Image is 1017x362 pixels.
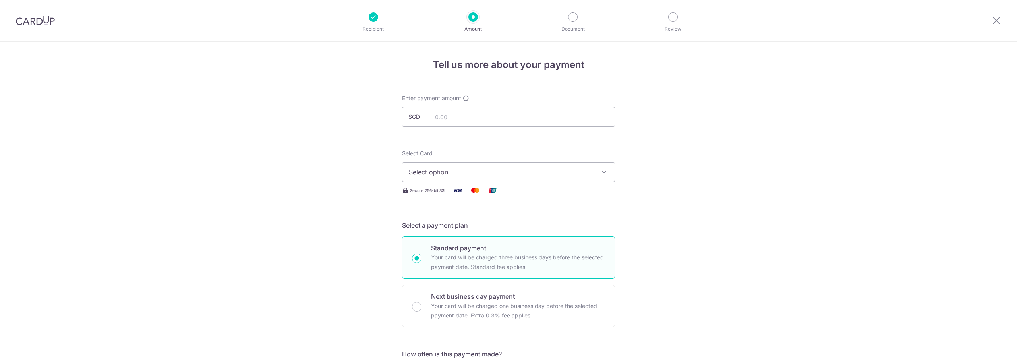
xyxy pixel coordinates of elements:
p: Your card will be charged three business days before the selected payment date. Standard fee appl... [431,253,605,272]
span: Secure 256-bit SSL [410,187,447,194]
p: Your card will be charged one business day before the selected payment date. Extra 0.3% fee applies. [431,301,605,320]
h5: Select a payment plan [402,221,615,230]
p: Recipient [344,25,403,33]
p: Review [644,25,702,33]
span: Select option [409,167,594,177]
h5: How often is this payment made? [402,349,615,359]
p: Standard payment [431,243,605,253]
iframe: Opens a widget where you can find more information [966,338,1009,358]
button: Select option [402,162,615,182]
span: SGD [408,113,429,121]
h4: Tell us more about your payment [402,58,615,72]
p: Document [543,25,602,33]
span: translation missing: en.payables.payment_networks.credit_card.summary.labels.select_card [402,150,433,157]
input: 0.00 [402,107,615,127]
img: Union Pay [485,185,501,195]
img: CardUp [16,16,55,25]
p: Amount [444,25,503,33]
img: Visa [450,185,466,195]
img: Mastercard [467,185,483,195]
p: Next business day payment [431,292,605,301]
span: Enter payment amount [402,94,461,102]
